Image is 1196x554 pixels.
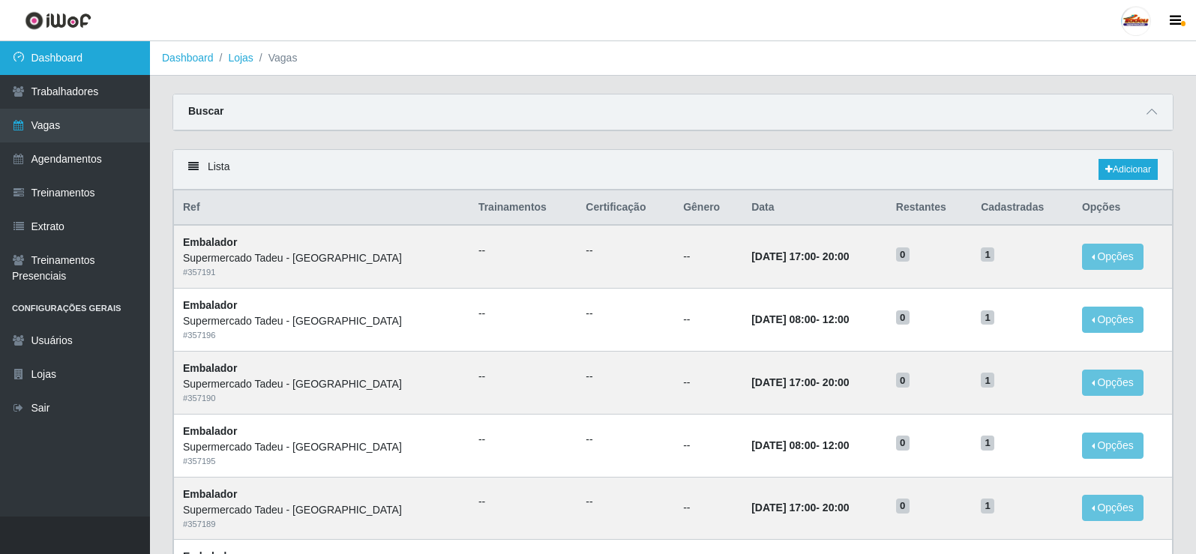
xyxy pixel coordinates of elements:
th: Opções [1073,190,1173,226]
td: -- [674,477,742,540]
ul: -- [478,494,568,510]
li: Vagas [253,50,298,66]
th: Cadastradas [972,190,1073,226]
strong: Embalador [183,488,237,500]
button: Opções [1082,495,1144,521]
span: 0 [896,247,910,262]
time: 12:00 [823,313,850,325]
button: Opções [1082,307,1144,333]
strong: Embalador [183,425,237,437]
strong: - [751,376,849,388]
button: Opções [1082,244,1144,270]
strong: - [751,313,849,325]
strong: Embalador [183,236,237,248]
div: # 357190 [183,392,460,405]
span: 1 [981,247,994,262]
th: Restantes [887,190,972,226]
ul: -- [586,432,665,448]
th: Gênero [674,190,742,226]
ul: -- [478,243,568,259]
div: Supermercado Tadeu - [GEOGRAPHIC_DATA] [183,313,460,329]
strong: Embalador [183,362,237,374]
ul: -- [586,369,665,385]
td: -- [674,351,742,414]
div: # 357196 [183,329,460,342]
div: Supermercado Tadeu - [GEOGRAPHIC_DATA] [183,376,460,392]
td: -- [674,414,742,477]
ul: -- [586,243,665,259]
time: 20:00 [823,502,850,514]
strong: Buscar [188,105,223,117]
time: [DATE] 17:00 [751,502,816,514]
div: # 357195 [183,455,460,468]
time: 12:00 [823,439,850,451]
a: Dashboard [162,52,214,64]
nav: breadcrumb [150,41,1196,76]
strong: Embalador [183,299,237,311]
button: Opções [1082,433,1144,459]
ul: -- [586,306,665,322]
ul: -- [478,432,568,448]
span: 1 [981,436,994,451]
strong: - [751,250,849,262]
time: 20:00 [823,376,850,388]
span: 1 [981,499,994,514]
td: -- [674,289,742,352]
a: Lojas [228,52,253,64]
time: [DATE] 08:00 [751,439,816,451]
time: [DATE] 17:00 [751,376,816,388]
ul: -- [478,369,568,385]
div: Lista [173,150,1173,190]
ul: -- [586,494,665,510]
time: [DATE] 17:00 [751,250,816,262]
strong: - [751,502,849,514]
div: Supermercado Tadeu - [GEOGRAPHIC_DATA] [183,250,460,266]
div: # 357189 [183,518,460,531]
span: 1 [981,373,994,388]
img: CoreUI Logo [25,11,91,30]
th: Certificação [577,190,674,226]
span: 0 [896,436,910,451]
span: 0 [896,373,910,388]
time: 20:00 [823,250,850,262]
span: 0 [896,499,910,514]
span: 1 [981,310,994,325]
th: Data [742,190,887,226]
button: Opções [1082,370,1144,396]
span: 0 [896,310,910,325]
div: # 357191 [183,266,460,279]
time: [DATE] 08:00 [751,313,816,325]
div: Supermercado Tadeu - [GEOGRAPHIC_DATA] [183,439,460,455]
ul: -- [478,306,568,322]
strong: - [751,439,849,451]
th: Ref [174,190,469,226]
div: Supermercado Tadeu - [GEOGRAPHIC_DATA] [183,502,460,518]
td: -- [674,225,742,288]
th: Trainamentos [469,190,577,226]
a: Adicionar [1099,159,1158,180]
